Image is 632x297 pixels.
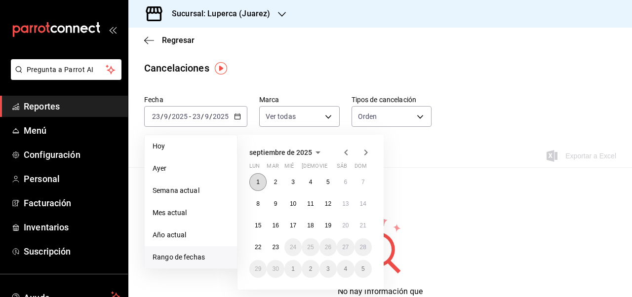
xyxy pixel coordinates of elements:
[302,217,319,234] button: 18 de septiembre de 2025
[284,238,302,256] button: 24 de septiembre de 2025
[309,179,313,186] abbr: 4 de septiembre de 2025
[212,112,229,120] input: ----
[360,200,366,207] abbr: 14 de septiembre de 2025
[24,221,120,234] span: Inventarios
[144,96,247,103] label: Fecha
[255,244,261,251] abbr: 22 de septiembre de 2025
[162,36,195,45] span: Regresar
[189,112,191,120] span: -
[249,163,260,173] abbr: lunes
[24,196,120,210] span: Facturación
[325,222,331,229] abbr: 19 de septiembre de 2025
[355,195,372,213] button: 14 de septiembre de 2025
[267,238,284,256] button: 23 de septiembre de 2025
[160,112,163,120] span: /
[290,200,296,207] abbr: 10 de septiembre de 2025
[249,148,312,156] span: septiembre de 2025
[274,200,277,207] abbr: 9 de septiembre de 2025
[209,112,212,120] span: /
[144,61,209,75] div: Cancelaciones
[249,238,267,256] button: 22 de septiembre de 2025
[302,238,319,256] button: 25 de septiembre de 2025
[249,147,324,158] button: septiembre de 2025
[256,200,260,207] abbr: 8 de septiembre de 2025
[272,265,278,272] abbr: 30 de septiembre de 2025
[342,244,349,251] abbr: 27 de septiembre de 2025
[307,200,314,207] abbr: 11 de septiembre de 2025
[337,173,354,191] button: 6 de septiembre de 2025
[309,265,313,272] abbr: 2 de octubre de 2025
[319,238,337,256] button: 26 de septiembre de 2025
[153,252,229,262] span: Rango de fechas
[355,217,372,234] button: 21 de septiembre de 2025
[274,179,277,186] abbr: 2 de septiembre de 2025
[360,222,366,229] abbr: 21 de septiembre de 2025
[215,62,227,74] button: Tooltip marker
[255,265,261,272] abbr: 29 de septiembre de 2025
[291,265,295,272] abbr: 1 de octubre de 2025
[302,173,319,191] button: 4 de septiembre de 2025
[171,112,188,120] input: ----
[302,163,360,173] abbr: jueves
[249,260,267,278] button: 29 de septiembre de 2025
[284,195,302,213] button: 10 de septiembre de 2025
[249,217,267,234] button: 15 de septiembre de 2025
[319,173,337,191] button: 5 de septiembre de 2025
[326,265,330,272] abbr: 3 de octubre de 2025
[337,195,354,213] button: 13 de septiembre de 2025
[24,172,120,186] span: Personal
[325,200,331,207] abbr: 12 de septiembre de 2025
[319,163,327,173] abbr: viernes
[109,26,117,34] button: open_drawer_menu
[153,163,229,174] span: Ayer
[267,260,284,278] button: 30 de septiembre de 2025
[267,217,284,234] button: 16 de septiembre de 2025
[24,245,120,258] span: Suscripción
[266,111,296,121] span: Ver todas
[302,195,319,213] button: 11 de septiembre de 2025
[352,96,432,103] label: Tipos de cancelación
[272,222,278,229] abbr: 16 de septiembre de 2025
[358,111,377,121] span: Orden
[344,179,347,186] abbr: 6 de septiembre de 2025
[267,173,284,191] button: 2 de septiembre de 2025
[7,72,121,82] a: Pregunta a Parrot AI
[153,208,229,218] span: Mes actual
[259,96,340,103] label: Marca
[302,260,319,278] button: 2 de octubre de 2025
[307,244,314,251] abbr: 25 de septiembre de 2025
[344,265,347,272] abbr: 4 de octubre de 2025
[201,112,204,120] span: /
[325,244,331,251] abbr: 26 de septiembre de 2025
[255,222,261,229] abbr: 15 de septiembre de 2025
[168,112,171,120] span: /
[256,179,260,186] abbr: 1 de septiembre de 2025
[204,112,209,120] input: --
[319,217,337,234] button: 19 de septiembre de 2025
[153,230,229,240] span: Año actual
[355,238,372,256] button: 28 de septiembre de 2025
[11,59,121,80] button: Pregunta a Parrot AI
[164,8,270,20] h3: Sucursal: Luperca (Juarez)
[284,163,294,173] abbr: miércoles
[355,173,372,191] button: 7 de septiembre de 2025
[355,260,372,278] button: 5 de octubre de 2025
[337,217,354,234] button: 20 de septiembre de 2025
[355,163,367,173] abbr: domingo
[24,148,120,161] span: Configuración
[249,173,267,191] button: 1 de septiembre de 2025
[337,163,347,173] abbr: sábado
[361,265,365,272] abbr: 5 de octubre de 2025
[290,244,296,251] abbr: 24 de septiembre de 2025
[153,141,229,151] span: Hoy
[319,195,337,213] button: 12 de septiembre de 2025
[326,179,330,186] abbr: 5 de septiembre de 2025
[342,222,349,229] abbr: 20 de septiembre de 2025
[361,179,365,186] abbr: 7 de septiembre de 2025
[249,195,267,213] button: 8 de septiembre de 2025
[342,200,349,207] abbr: 13 de septiembre de 2025
[337,238,354,256] button: 27 de septiembre de 2025
[163,112,168,120] input: --
[284,217,302,234] button: 17 de septiembre de 2025
[24,100,120,113] span: Reportes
